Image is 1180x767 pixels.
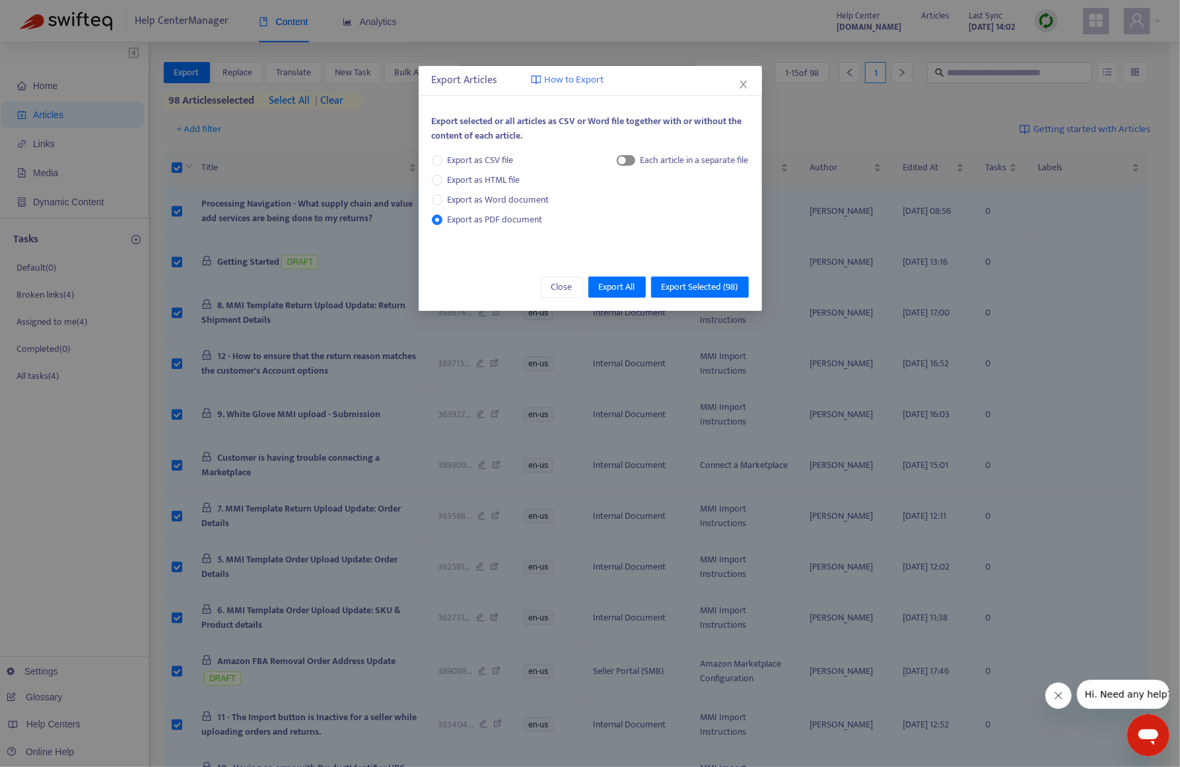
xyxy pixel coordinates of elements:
iframe: Close message [1045,683,1072,709]
iframe: Button to launch messaging window [1127,714,1169,756]
span: Export Selected ( 98 ) [662,280,738,294]
img: image-link [531,75,541,85]
button: Close [736,77,751,92]
span: close [738,79,749,90]
span: Close [551,280,573,294]
span: Export selected or all articles as CSV or Word file together with or without the content of each ... [432,114,742,143]
button: Close [541,277,583,298]
span: Export as PDF document [448,212,543,227]
button: Export Selected (98) [651,277,749,298]
a: How to Export [531,73,604,88]
span: Export as Word document [442,193,555,207]
span: Export All [599,280,635,294]
span: How to Export [545,73,604,88]
span: Export as HTML file [442,173,526,187]
div: Each article in a separate file [641,153,749,168]
span: Hi. Need any help? [8,9,95,20]
iframe: Message from company [1077,680,1169,709]
div: Export Articles [432,73,749,88]
span: Export as CSV file [442,153,519,168]
button: Export All [588,277,646,298]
